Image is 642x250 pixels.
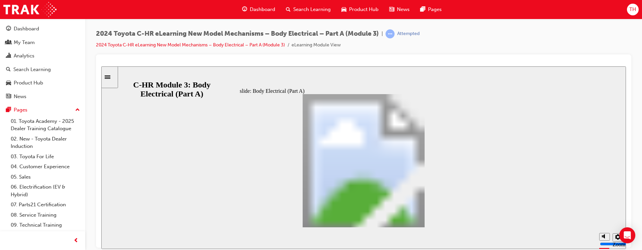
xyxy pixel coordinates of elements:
[14,93,26,100] div: News
[8,200,83,210] a: 07. Parts21 Certification
[74,237,79,245] span: prev-icon
[8,220,83,230] a: 09. Technical Training
[389,5,394,14] span: news-icon
[8,116,83,134] a: 01. Toyota Academy - 2025 Dealer Training Catalogue
[281,3,336,16] a: search-iconSearch Learning
[6,40,11,46] span: people-icon
[237,3,281,16] a: guage-iconDashboard
[420,5,425,14] span: pages-icon
[3,21,83,104] button: DashboardMy TeamAnalyticsSearch LearningProduct HubNews
[14,39,35,46] div: My Team
[3,2,57,17] img: Trak
[511,167,522,175] button: Settings
[8,134,83,152] a: 02. New - Toyota Dealer Induction
[627,4,639,15] button: TH
[498,167,509,174] button: Mute (Ctrl+Alt+M)
[8,182,83,200] a: 06. Electrification (EV & Hybrid)
[3,63,83,76] a: Search Learning
[3,90,83,103] a: News
[384,3,415,16] a: news-iconNews
[13,66,51,73] div: Search Learning
[511,175,524,193] label: Zoom to fit
[495,161,521,183] div: misc controls
[75,106,80,114] span: up-icon
[8,210,83,220] a: 08. Service Training
[397,6,410,13] span: News
[8,152,83,162] a: 03. Toyota For Life
[397,31,420,37] div: Attempted
[3,50,83,62] a: Analytics
[286,5,291,14] span: search-icon
[242,5,247,14] span: guage-icon
[3,104,83,116] button: Pages
[96,42,285,48] a: 2024 Toyota C-HR eLearning New Model Mechanisms – Body Electrical – Part A (Module 3)
[619,227,635,243] div: Open Intercom Messenger
[349,6,379,13] span: Product Hub
[14,25,39,33] div: Dashboard
[428,6,442,13] span: Pages
[629,6,636,13] span: TH
[415,3,447,16] a: pages-iconPages
[14,52,34,60] div: Analytics
[6,53,11,59] span: chart-icon
[3,23,83,35] a: Dashboard
[341,5,346,14] span: car-icon
[292,41,341,49] li: eLearning Module View
[3,77,83,89] a: Product Hub
[250,6,275,13] span: Dashboard
[499,175,542,180] input: volume
[3,36,83,49] a: My Team
[8,230,83,241] a: 10. TUNE Rev-Up Training
[6,94,11,100] span: news-icon
[8,162,83,172] a: 04. Customer Experience
[6,67,11,73] span: search-icon
[6,107,11,113] span: pages-icon
[382,30,383,38] span: |
[8,172,83,182] a: 05. Sales
[14,106,27,114] div: Pages
[293,6,331,13] span: Search Learning
[336,3,384,16] a: car-iconProduct Hub
[14,79,43,87] div: Product Hub
[6,26,11,32] span: guage-icon
[96,30,379,38] span: 2024 Toyota C-HR eLearning New Model Mechanisms – Body Electrical – Part A (Module 3)
[6,80,11,86] span: car-icon
[386,29,395,38] span: learningRecordVerb_ATTEMPT-icon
